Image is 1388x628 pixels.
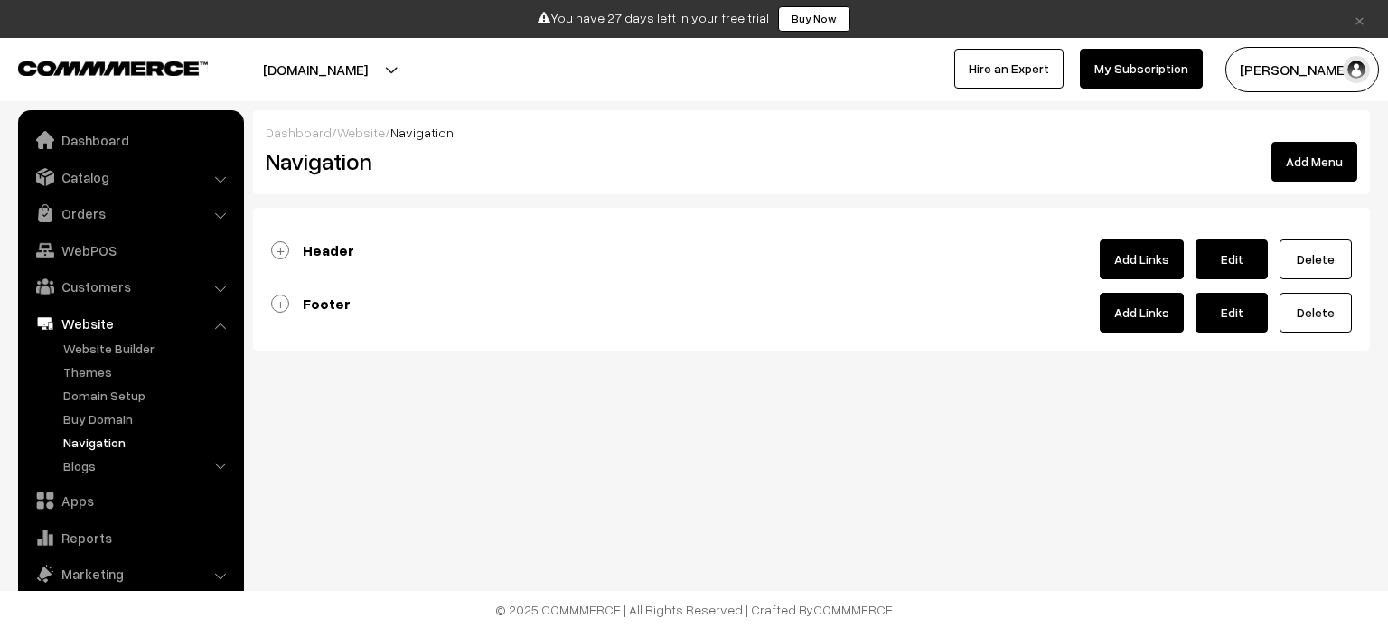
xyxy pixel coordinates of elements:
a: Website [23,307,238,340]
h2: Navigation [266,147,612,175]
a: Navigation [59,433,238,452]
a: Customers [23,270,238,303]
a: × [1347,8,1372,30]
a: Add Links [1100,239,1184,279]
a: COMMMERCE [813,602,893,617]
b: Footer [303,295,351,313]
a: Domain Setup [59,386,238,405]
a: Apps [23,484,238,517]
b: Header [303,241,354,259]
div: / / [266,123,1357,142]
a: Marketing [23,558,238,590]
span: Navigation [390,125,454,140]
a: Reports [23,521,238,554]
a: COMMMERCE [18,56,176,78]
img: COMMMERCE [18,61,208,75]
a: WebPOS [23,234,238,267]
a: Add Links [1100,293,1184,333]
button: [DOMAIN_NAME] [200,47,431,92]
a: Delete [1280,239,1352,279]
a: Themes [59,362,238,381]
div: You have 27 days left in your free trial [6,6,1382,32]
img: user [1343,56,1370,83]
a: Edit [1196,239,1268,279]
a: Dashboard [23,124,238,156]
a: My Subscription [1080,49,1203,89]
a: Blogs [59,456,238,475]
a: Website Builder [59,339,238,358]
button: [PERSON_NAME]… [1225,47,1379,92]
a: Hire an Expert [954,49,1064,89]
a: Edit [1196,293,1268,333]
a: Delete [1280,293,1352,333]
a: Dashboard [266,125,332,140]
a: Buy Domain [59,409,238,428]
a: Website [337,125,385,140]
a: Buy Now [778,6,850,32]
button: Add Menu [1271,142,1357,182]
a: Orders [23,197,238,230]
a: Header [271,241,354,259]
a: Footer [271,295,351,313]
a: Catalog [23,161,238,193]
